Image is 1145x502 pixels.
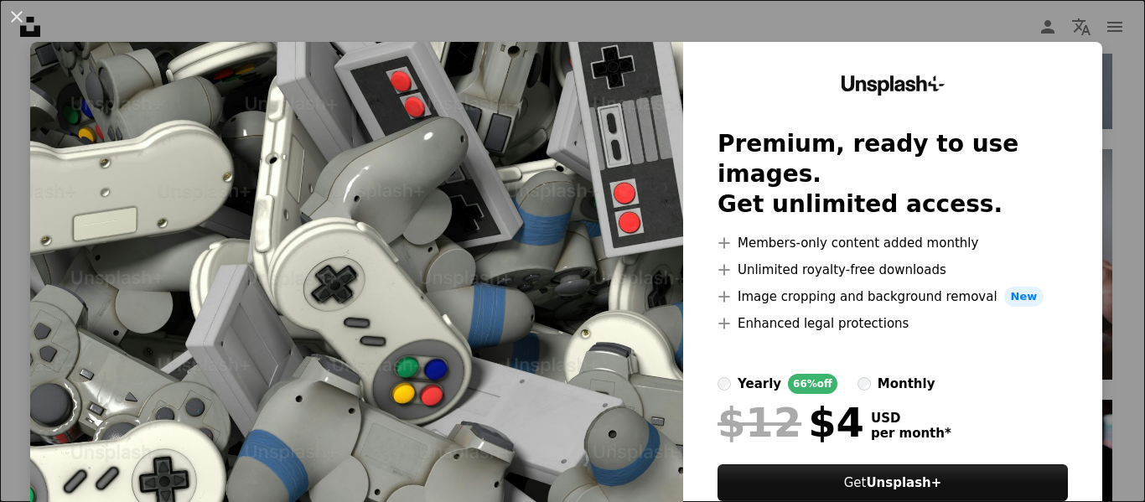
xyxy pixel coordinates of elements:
[718,129,1068,220] h2: Premium, ready to use images. Get unlimited access.
[718,377,731,391] input: yearly66%off
[871,426,951,441] span: per month *
[738,374,781,394] div: yearly
[718,287,1068,307] li: Image cropping and background removal
[718,260,1068,280] li: Unlimited royalty-free downloads
[866,475,941,490] strong: Unsplash+
[857,377,871,391] input: monthly
[718,401,864,444] div: $4
[718,313,1068,334] li: Enhanced legal protections
[1004,287,1044,307] span: New
[878,374,935,394] div: monthly
[718,233,1068,253] li: Members-only content added monthly
[718,464,1068,501] button: GetUnsplash+
[788,374,837,394] div: 66% off
[718,401,801,444] span: $12
[871,411,951,426] span: USD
